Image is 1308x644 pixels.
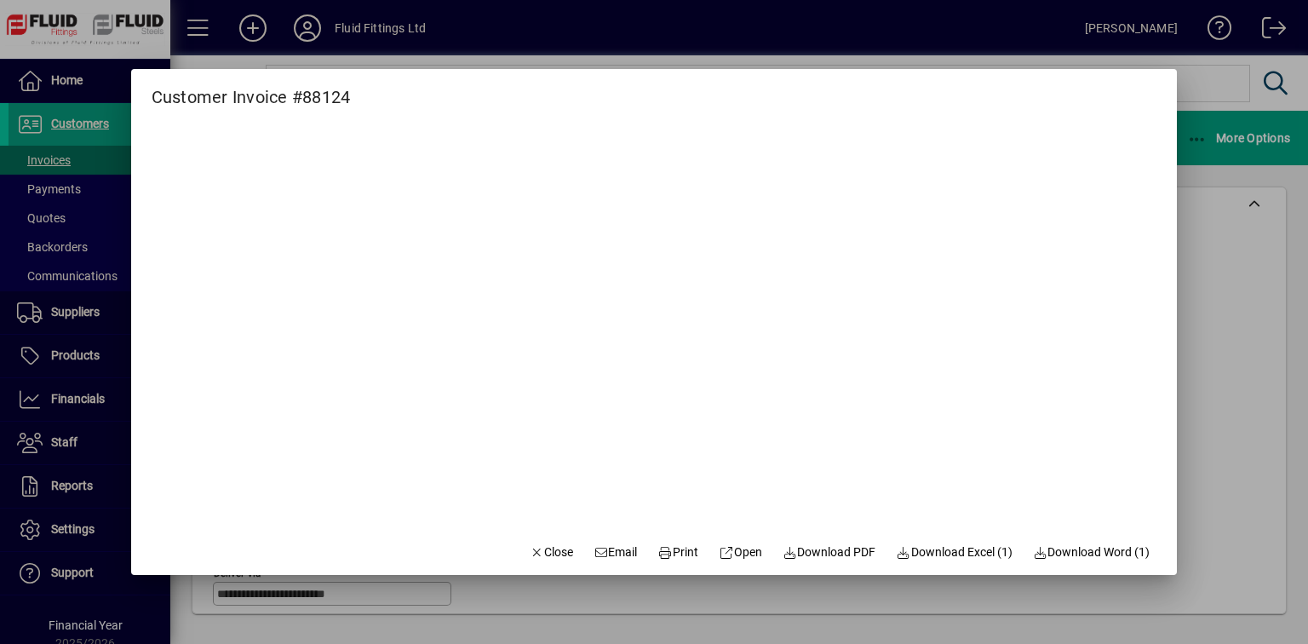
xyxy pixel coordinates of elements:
[1026,538,1157,568] button: Download Word (1)
[658,543,699,561] span: Print
[587,538,645,568] button: Email
[522,538,580,568] button: Close
[783,543,876,561] span: Download PDF
[719,543,762,561] span: Open
[1033,543,1150,561] span: Download Word (1)
[594,543,638,561] span: Email
[776,538,883,568] a: Download PDF
[131,69,371,111] h2: Customer Invoice #88124
[896,543,1013,561] span: Download Excel (1)
[651,538,705,568] button: Print
[529,543,573,561] span: Close
[889,538,1019,568] button: Download Excel (1)
[712,538,769,568] a: Open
